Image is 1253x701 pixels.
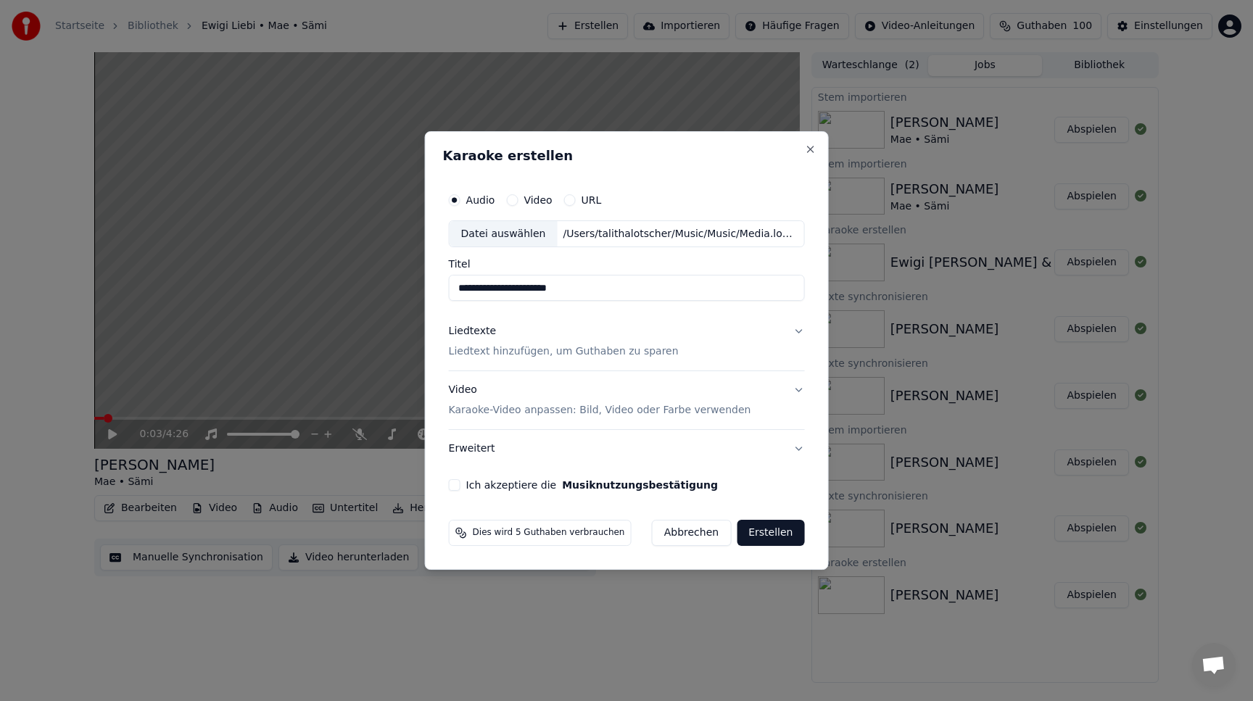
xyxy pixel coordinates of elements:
label: URL [582,195,602,205]
label: Titel [449,260,805,270]
div: Liedtexte [449,325,496,339]
div: /Users/talithalotscher/Music/Music/Media.localized/Music/Unknown Artist/Unknown Album/[PERSON_NAM... [557,227,803,241]
span: Dies wird 5 Guthaben verbrauchen [473,527,625,539]
button: LiedtexteLiedtext hinzufügen, um Guthaben zu sparen [449,313,805,371]
label: Audio [466,195,495,205]
button: Erweitert [449,430,805,468]
button: Abbrechen [652,520,731,546]
p: Karaoke-Video anpassen: Bild, Video oder Farbe verwenden [449,403,751,418]
p: Liedtext hinzufügen, um Guthaben zu sparen [449,345,679,360]
label: Ich akzeptiere die [466,480,718,490]
button: Ich akzeptiere die [562,480,718,490]
div: Video [449,383,751,418]
button: VideoKaraoke-Video anpassen: Bild, Video oder Farbe verwenden [449,372,805,430]
div: Datei auswählen [450,221,558,247]
label: Video [524,195,552,205]
button: Erstellen [737,520,804,546]
h2: Karaoke erstellen [443,149,811,162]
